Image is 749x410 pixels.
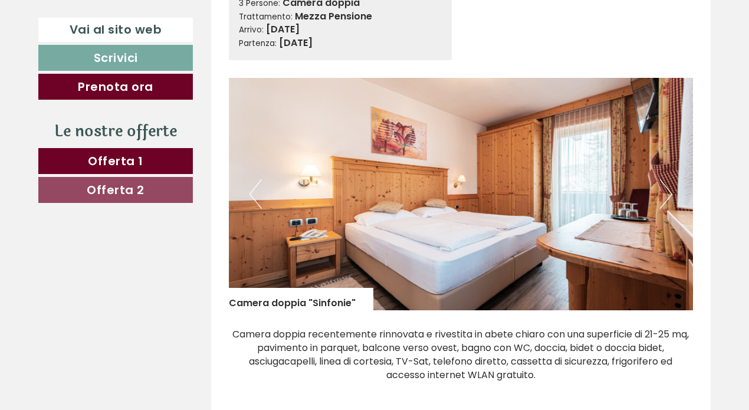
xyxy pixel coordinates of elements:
div: Hotel Goldene Rose [18,34,194,44]
a: Scrivici [38,45,193,71]
small: Partenza: [239,38,277,49]
b: Mezza Pensione [295,9,372,23]
p: Camera doppia recentemente rinnovata e rivestita in abete chiaro con una superficie di 21-25 mq, ... [229,328,694,395]
button: Previous [249,179,262,209]
img: image [229,78,694,310]
b: [DATE] [266,22,300,36]
button: Next [660,179,672,209]
small: Arrivo: [239,24,264,35]
small: 09:41 [18,57,194,65]
b: [DATE] [279,36,313,50]
span: Offerta 2 [87,182,144,198]
span: Offerta 1 [88,153,143,169]
div: Le nostre offerte [38,120,193,142]
button: Invia [398,306,465,332]
a: Prenota ora [38,74,193,100]
a: Vai al sito web [38,18,193,42]
div: Buon giorno, come possiamo aiutarla? [9,32,200,68]
div: Camera doppia "Sinfonie" [229,288,373,310]
div: giovedì [206,9,259,29]
small: Trattamento: [239,11,293,22]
